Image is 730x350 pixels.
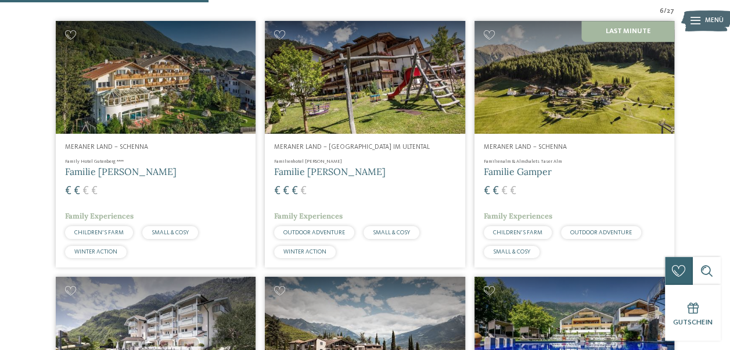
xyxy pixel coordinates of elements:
[667,7,674,16] span: 27
[274,185,281,197] span: €
[82,185,89,197] span: €
[570,230,632,235] span: OUTDOOR ADVENTURE
[292,185,298,197] span: €
[484,159,665,165] h4: Familienalm & Almchalets Taser Alm
[65,159,246,165] h4: Family Hotel Gutenberg ****
[664,7,667,16] span: /
[56,21,256,267] a: Familienhotels gesucht? Hier findet ihr die besten! Meraner Land – Schenna Family Hotel Gutenberg...
[484,185,490,197] span: €
[65,144,148,151] span: Meraner Land – Schenna
[152,230,189,235] span: SMALL & COSY
[493,249,530,255] span: SMALL & COSY
[65,185,71,197] span: €
[274,159,455,165] h4: Familienhotel [PERSON_NAME]
[274,211,343,221] span: Family Experiences
[493,230,542,235] span: CHILDREN’S FARM
[91,185,98,197] span: €
[373,230,410,235] span: SMALL & COSY
[283,249,326,255] span: WINTER ACTION
[484,166,552,177] span: Familie Gamper
[484,144,567,151] span: Meraner Land – Schenna
[673,319,713,326] span: Gutschein
[265,21,465,267] a: Familienhotels gesucht? Hier findet ihr die besten! Meraner Land – [GEOGRAPHIC_DATA] im Ultental ...
[74,249,117,255] span: WINTER ACTION
[474,21,674,134] img: Familienhotels gesucht? Hier findet ihr die besten!
[665,285,721,341] a: Gutschein
[283,185,289,197] span: €
[74,185,80,197] span: €
[265,21,465,134] img: Familienhotels gesucht? Hier findet ihr die besten!
[474,21,674,267] a: Familienhotels gesucht? Hier findet ihr die besten! Last Minute Meraner Land – Schenna Familienal...
[492,185,499,197] span: €
[484,211,552,221] span: Family Experiences
[65,211,134,221] span: Family Experiences
[660,7,664,16] span: 6
[65,166,177,177] span: Familie [PERSON_NAME]
[283,230,345,235] span: OUTDOOR ADVENTURE
[274,144,430,151] span: Meraner Land – [GEOGRAPHIC_DATA] im Ultental
[300,185,307,197] span: €
[74,230,124,235] span: CHILDREN’S FARM
[510,185,516,197] span: €
[501,185,508,197] span: €
[274,166,386,177] span: Familie [PERSON_NAME]
[56,21,256,134] img: Family Hotel Gutenberg ****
